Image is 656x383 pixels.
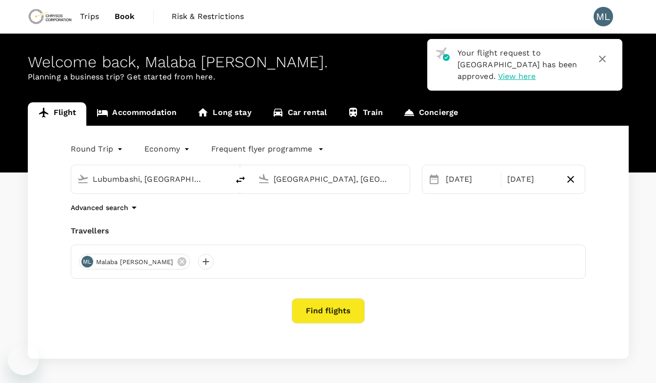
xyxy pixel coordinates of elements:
button: Open [403,178,405,180]
button: delete [229,168,252,191]
div: Round Trip [71,141,125,157]
a: Train [337,102,393,126]
div: Welcome back , Malaba [PERSON_NAME] . [28,53,629,71]
a: Concierge [393,102,468,126]
img: Chrysos Corporation [28,6,73,27]
button: Open [222,178,224,180]
a: Accommodation [86,102,187,126]
span: Trips [80,11,99,22]
div: [DATE] [503,170,560,189]
input: Going to [274,172,389,187]
input: Depart from [93,172,208,187]
button: Find flights [292,298,365,324]
img: flight-approved [436,47,450,61]
button: Frequent flyer programme [211,143,324,155]
span: Malaba [PERSON_NAME] [90,257,179,267]
div: Economy [144,141,192,157]
div: Travellers [71,225,586,237]
span: View here [498,72,536,81]
span: Risk & Restrictions [172,11,244,22]
a: Long stay [187,102,261,126]
button: Advanced search [71,202,140,213]
span: Your flight request to [GEOGRAPHIC_DATA] has been approved. [457,48,577,81]
div: MLMalaba [PERSON_NAME] [79,254,190,269]
div: ML [81,256,93,268]
a: Flight [28,102,87,126]
div: ML [594,7,613,26]
p: Planning a business trip? Get started from here. [28,71,629,83]
span: Book [115,11,135,22]
p: Frequent flyer programme [211,143,312,155]
div: [DATE] [442,170,499,189]
p: Advanced search [71,203,128,212]
a: Car rental [262,102,338,126]
iframe: Button to launch messaging window [8,344,39,375]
